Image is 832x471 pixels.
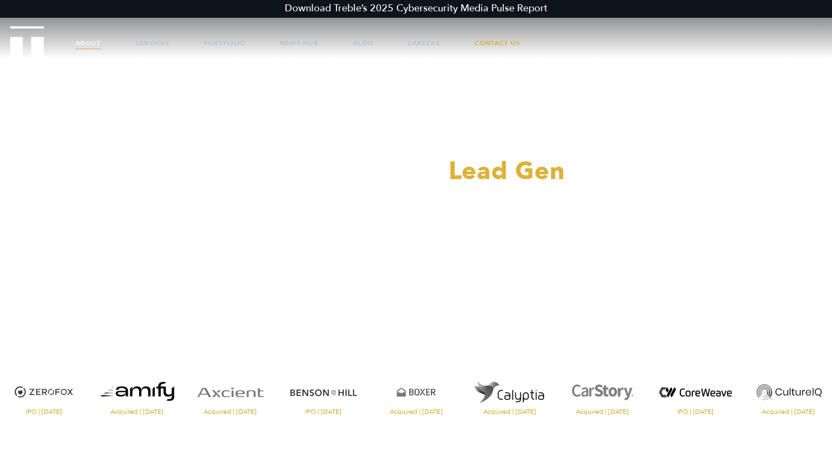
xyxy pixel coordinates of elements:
a: Visit the website [93,373,181,415]
a: Visit the Benson Hill website [279,373,367,415]
a: Portfolio [204,27,245,59]
a: Careers [408,27,440,59]
a: Contact Us [475,27,520,59]
a: About [75,27,101,59]
a: Visit the website [465,373,553,415]
a: News Hub [280,27,319,59]
span: Acquired | [DATE] [373,408,460,415]
span: IPO | [DATE] [279,408,367,415]
img: CarStory logo [559,373,647,411]
a: Visit the CarStory website [559,373,647,415]
img: Treble logo [10,26,44,60]
img: Axcient logo [187,373,274,411]
img: Boxer logo [373,373,460,411]
a: Services [135,27,169,59]
a: Visit the Boxer website [373,373,460,415]
span: Acquired | [DATE] [93,408,181,415]
img: ZeroFox logo [1,373,88,411]
span: IPO | [DATE] [651,408,739,415]
span: Lead Gen [449,154,565,188]
a: Visit the Axcient website [187,373,274,415]
a: Blog [353,27,373,59]
span: Acquired | [DATE] [465,408,553,415]
span: Acquired | [DATE] [559,408,647,415]
span: IPO | [DATE] [1,408,88,415]
a: Visit the ZeroFox website [1,373,88,415]
span: Acquired | [DATE] [187,408,274,415]
a: Visit the website [651,373,739,415]
img: Benson Hill logo [279,373,367,411]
